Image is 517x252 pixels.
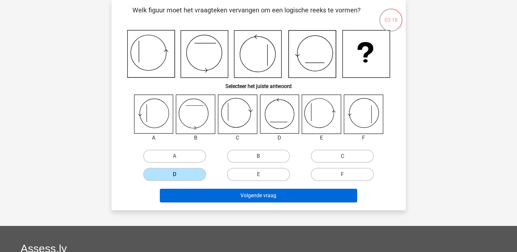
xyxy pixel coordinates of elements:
div: 03:18 [379,8,403,24]
label: C [311,150,374,163]
label: A [143,150,206,163]
div: A [129,134,178,142]
div: D [255,134,304,142]
h6: Selecteer het juiste antwoord [122,78,395,89]
label: F [311,168,374,181]
label: D [143,168,206,181]
div: F [339,134,388,142]
div: B [171,134,220,142]
button: Volgende vraag [160,189,357,202]
div: C [213,134,262,142]
div: E [297,134,346,142]
label: B [227,150,290,163]
label: E [227,168,290,181]
p: Welk figuur moet het vraagteken vervangen om een logische reeks te vormen? [122,5,371,25]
